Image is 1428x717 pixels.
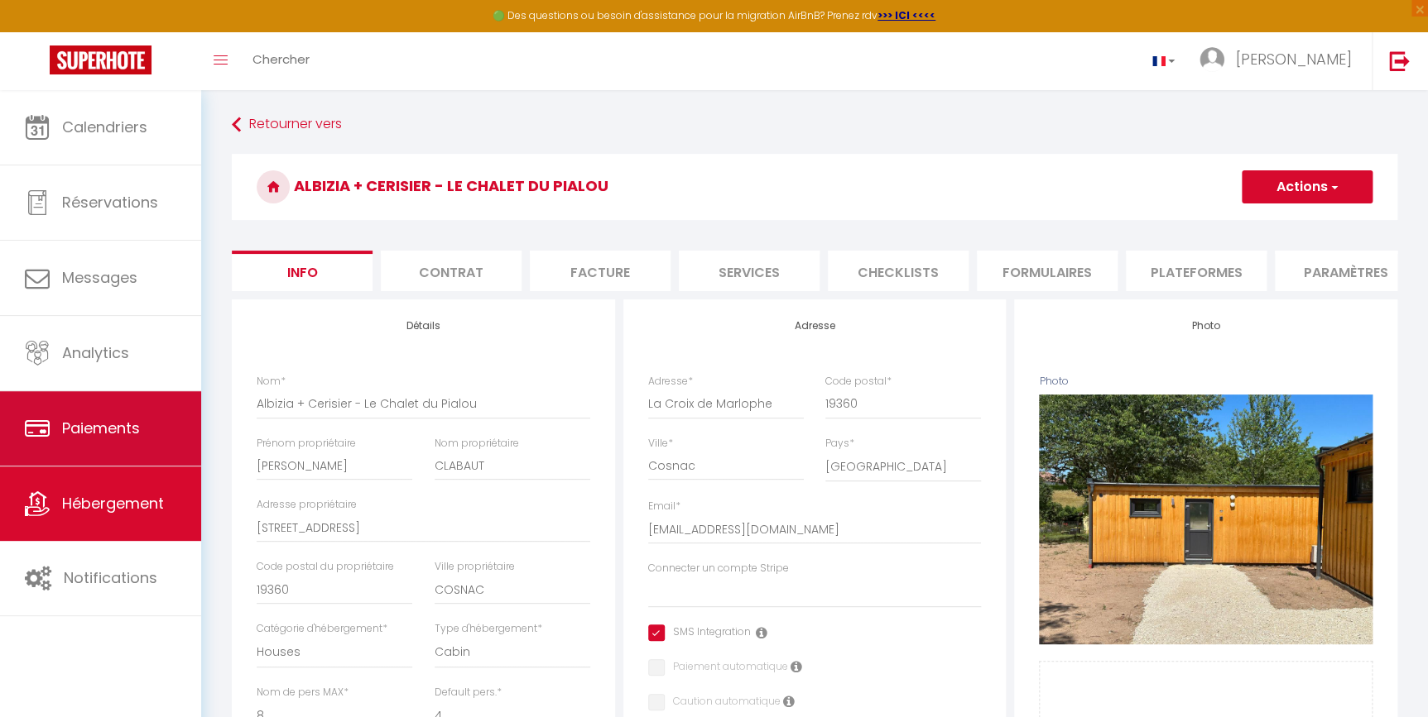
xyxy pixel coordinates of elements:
label: Nom de pers MAX [257,685,349,700]
label: Connecter un compte Stripe [648,561,789,576]
label: Prénom propriétaire [257,436,356,452]
label: Type d'hébergement [435,621,542,637]
li: Formulaires [977,251,1118,291]
a: >>> ICI <<<< [877,8,935,22]
h3: Albizia + Cerisier - Le Chalet du Pialou [232,154,1397,220]
h4: Photo [1039,320,1373,332]
label: Pays [825,436,854,452]
span: Analytics [62,342,129,363]
label: Photo [1039,374,1068,390]
label: Ville propriétaire [435,559,515,575]
span: [PERSON_NAME] [1235,49,1351,69]
label: Adresse propriétaire [257,497,357,513]
label: Ville [648,436,673,452]
label: Caution automatique [665,694,781,712]
label: Code postal du propriétaire [257,559,394,575]
label: Adresse [648,374,693,390]
img: logout [1389,50,1410,71]
span: Messages [62,267,137,288]
img: Super Booking [50,45,151,74]
h4: Détails [257,320,590,332]
li: Contrat [381,251,522,291]
li: Info [232,251,373,291]
label: Catégorie d'hébergement [257,621,387,637]
li: Facture [530,251,671,291]
span: Hébergement [62,493,164,514]
li: Plateformes [1126,251,1267,291]
span: Réservations [62,192,158,213]
span: Paiements [62,418,140,438]
label: Paiement automatique [665,659,788,677]
button: Actions [1242,170,1373,203]
label: Nom [257,374,286,390]
a: Chercher [240,32,322,90]
span: Chercher [252,50,310,68]
a: ... [PERSON_NAME] [1187,32,1372,90]
li: Checklists [828,251,969,291]
label: Email [648,499,680,514]
label: Code postal [825,374,892,390]
img: ... [1200,47,1224,72]
li: Services [679,251,820,291]
label: Nom propriétaire [435,436,519,452]
span: Notifications [64,567,157,588]
h4: Adresse [648,320,982,332]
a: Retourner vers [232,110,1397,140]
li: Paramètres [1275,251,1416,291]
label: Default pers. [435,685,502,700]
span: Calendriers [62,117,147,137]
